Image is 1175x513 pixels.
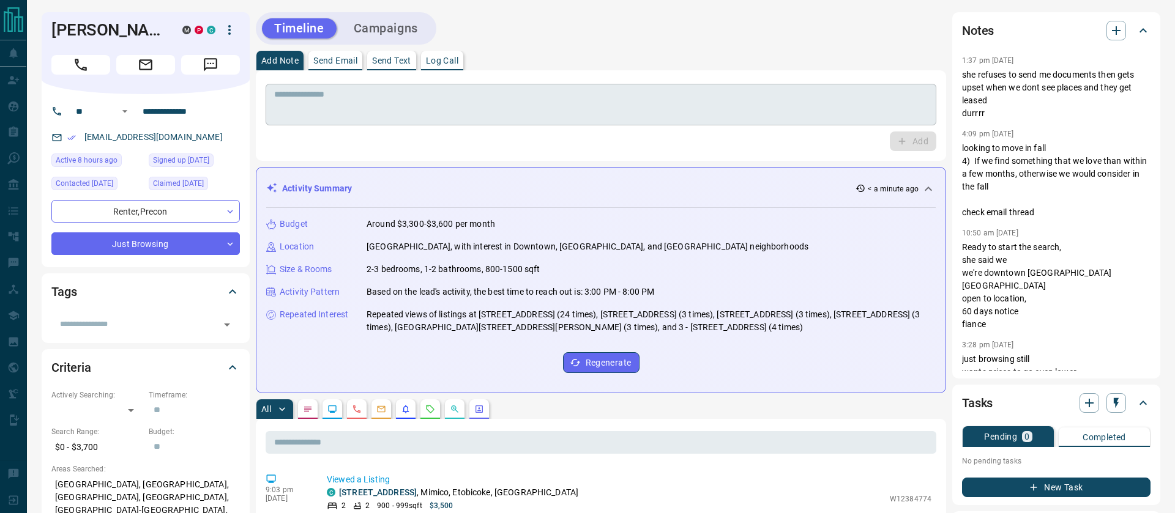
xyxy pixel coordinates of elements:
svg: Lead Browsing Activity [327,404,337,414]
p: Search Range: [51,426,143,437]
p: 2 [365,500,370,511]
p: 2 [341,500,346,511]
p: $0 - $3,700 [51,437,143,457]
h2: Notes [962,21,994,40]
p: Ready to start the search, she said we we're downtown [GEOGRAPHIC_DATA] [GEOGRAPHIC_DATA] open to... [962,241,1151,331]
div: Tags [51,277,240,306]
h2: Tags [51,282,76,301]
p: 4:09 pm [DATE] [962,130,1014,138]
svg: Requests [425,404,435,414]
p: [GEOGRAPHIC_DATA], with interest in Downtown, [GEOGRAPHIC_DATA], and [GEOGRAPHIC_DATA] neighborhoods [367,240,808,253]
button: Timeline [262,18,337,39]
span: Signed up [DATE] [153,154,209,166]
span: Active 8 hours ago [56,154,117,166]
p: W12384774 [890,493,931,504]
span: Contacted [DATE] [56,177,113,190]
a: [EMAIL_ADDRESS][DOMAIN_NAME] [84,132,223,142]
span: Claimed [DATE] [153,177,204,190]
p: , Mimico, Etobicoke, [GEOGRAPHIC_DATA] [339,486,578,499]
div: condos.ca [207,26,215,34]
h1: [PERSON_NAME] [51,20,164,40]
p: 0 [1024,432,1029,441]
p: 9:03 pm [266,485,308,494]
p: Areas Searched: [51,463,240,474]
div: condos.ca [327,488,335,496]
p: she refuses to send me documents then gets upset when we dont see places and they get leased durrrr [962,68,1151,120]
div: Notes [962,16,1151,45]
p: Budget [280,218,308,231]
p: 3:28 pm [DATE] [962,341,1014,349]
svg: Emails [376,404,386,414]
span: Message [181,55,240,75]
div: Fri Mar 08 2024 [149,177,240,194]
svg: Notes [303,404,313,414]
p: Around $3,300-$3,600 per month [367,218,495,231]
p: 10:50 am [DATE] [962,229,1018,237]
svg: Listing Alerts [401,404,411,414]
span: Call [51,55,110,75]
div: Tasks [962,388,1151,418]
div: Just Browsing [51,232,240,255]
svg: Agent Actions [474,404,484,414]
p: Based on the lead's activity, the best time to reach out is: 3:00 PM - 8:00 PM [367,286,654,298]
button: Open [117,104,132,119]
p: Add Note [261,56,299,65]
p: Repeated Interest [280,308,348,321]
p: $3,500 [430,500,453,511]
p: Send Email [313,56,357,65]
a: [STREET_ADDRESS] [339,487,417,497]
button: New Task [962,478,1151,497]
p: Viewed a Listing [327,473,931,486]
p: No pending tasks [962,452,1151,470]
p: Location [280,240,314,253]
p: Size & Rooms [280,263,332,276]
p: just browsing still wants prices to go even lower not serious [962,353,1151,391]
p: Budget: [149,426,240,437]
div: Criteria [51,353,240,382]
span: Email [116,55,175,75]
svg: Email Verified [67,133,76,142]
p: 900 - 999 sqft [377,500,422,511]
p: Send Text [372,56,411,65]
p: Completed [1083,433,1126,441]
button: Campaigns [341,18,430,39]
p: 2-3 bedrooms, 1-2 bathrooms, 800-1500 sqft [367,263,540,276]
div: Tue Sep 16 2025 [51,153,143,171]
button: Open [218,316,236,333]
div: Fri Mar 08 2024 [51,177,143,194]
p: All [261,405,271,413]
p: Log Call [426,56,458,65]
div: property.ca [195,26,203,34]
h2: Criteria [51,358,91,377]
svg: Calls [352,404,362,414]
p: Activity Summary [282,182,352,195]
div: mrloft.ca [182,26,191,34]
p: Activity Pattern [280,286,340,298]
h2: Tasks [962,393,993,413]
p: < a minute ago [868,183,919,194]
p: 1:37 pm [DATE] [962,56,1014,65]
p: Timeframe: [149,389,240,400]
p: Repeated views of listings at [STREET_ADDRESS] (24 times), [STREET_ADDRESS] (3 times), [STREET_AD... [367,308,936,334]
p: Actively Searching: [51,389,143,400]
svg: Opportunities [450,404,460,414]
p: looking to move in fall 4) If we find something that we love than within a few months, otherwise ... [962,142,1151,219]
p: Pending [984,432,1017,441]
p: [DATE] [266,494,308,503]
div: Activity Summary< a minute ago [266,177,936,200]
div: Renter , Precon [51,200,240,223]
div: Sat Jul 29 2023 [149,153,240,171]
button: Regenerate [563,352,640,373]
